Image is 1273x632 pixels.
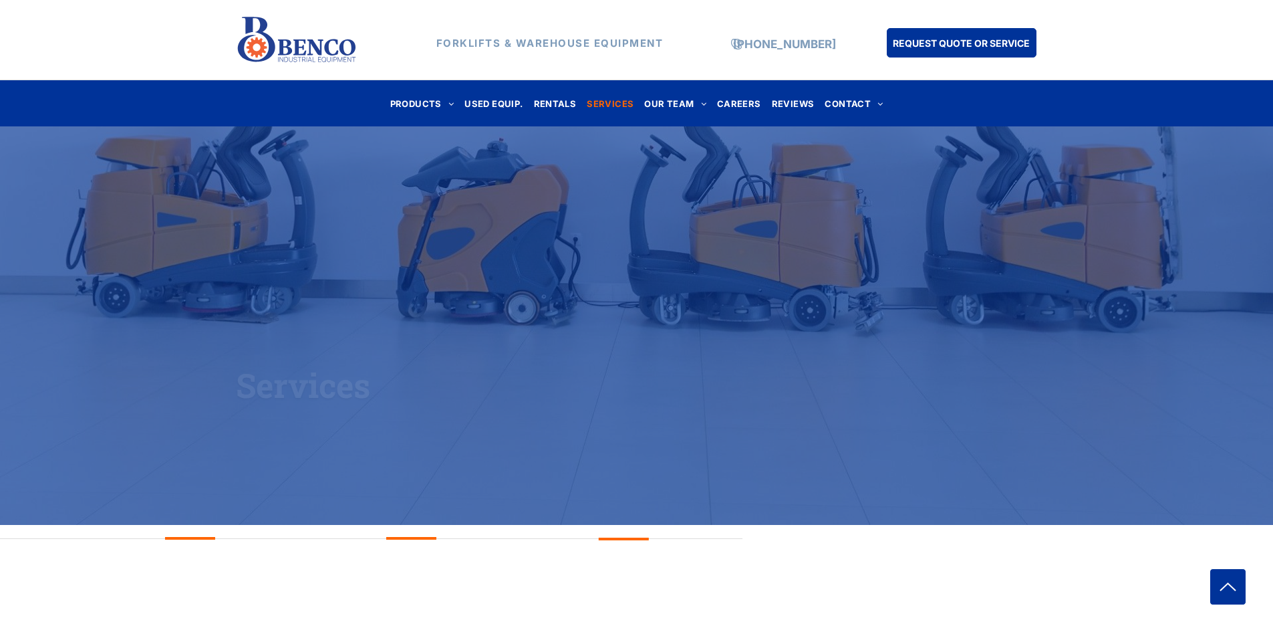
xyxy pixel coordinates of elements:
a: REQUEST QUOTE OR SERVICE [887,28,1036,58]
a: PRODUCTS [385,94,460,112]
a: RENTALS [529,94,582,112]
a: OUR TEAM [639,94,712,112]
span: Services [236,363,370,407]
a: CAREERS [712,94,766,112]
a: USED EQUIP. [459,94,528,112]
a: [PHONE_NUMBER] [733,37,836,51]
strong: FORKLIFTS & WAREHOUSE EQUIPMENT [436,37,664,49]
a: SERVICES [581,94,639,112]
a: REVIEWS [766,94,820,112]
a: CONTACT [819,94,888,112]
span: REQUEST QUOTE OR SERVICE [893,31,1030,56]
